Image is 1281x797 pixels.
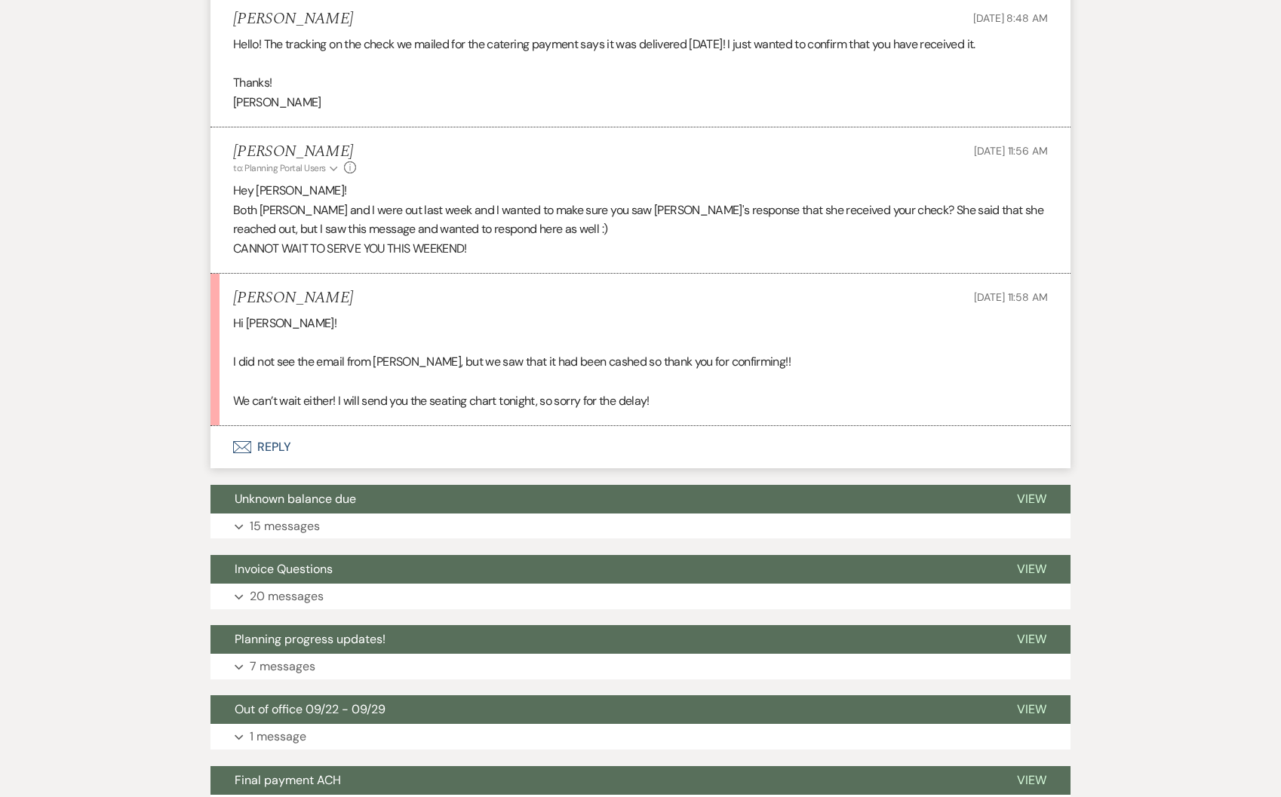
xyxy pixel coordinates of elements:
[250,657,315,676] p: 7 messages
[210,625,993,654] button: Planning progress updates!
[233,73,1048,93] p: Thanks!
[250,727,306,746] p: 1 message
[973,11,1048,25] span: [DATE] 8:48 AM
[235,772,341,788] span: Final payment ACH
[235,701,386,717] span: Out of office 09/22 - 09/29
[233,143,356,161] h5: [PERSON_NAME]
[250,587,324,606] p: 20 messages
[993,485,1071,513] button: View
[993,555,1071,584] button: View
[233,162,326,174] span: to: Planning Portal Users
[233,161,340,175] button: to: Planning Portal Users
[210,584,1071,609] button: 20 messages
[233,93,1048,112] p: [PERSON_NAME]
[235,631,386,647] span: Planning progress updates!
[993,695,1071,724] button: View
[233,352,1048,372] p: I did not see the email from [PERSON_NAME], but we saw that it had been cashed so thank you for c...
[993,625,1071,654] button: View
[1017,772,1046,788] span: View
[233,201,1048,239] p: Both [PERSON_NAME] and I were out last week and I wanted to make sure you saw [PERSON_NAME]'s res...
[235,491,356,507] span: Unknown balance due
[233,239,1048,259] p: CANNOT WAIT TO SERVE YOU THIS WEEKEND!
[210,426,1071,468] button: Reply
[233,35,1048,54] p: Hello! The tracking on the check we mailed for the catering payment says it was delivered [DATE]!...
[974,290,1048,304] span: [DATE] 11:58 AM
[210,485,993,513] button: Unknown balance due
[1017,491,1046,507] span: View
[233,181,1048,201] p: Hey [PERSON_NAME]!
[210,555,993,584] button: Invoice Questions
[233,10,353,29] h5: [PERSON_NAME]
[974,144,1048,158] span: [DATE] 11:56 AM
[1017,631,1046,647] span: View
[235,561,333,577] span: Invoice Questions
[993,766,1071,795] button: View
[210,513,1071,539] button: 15 messages
[210,695,993,724] button: Out of office 09/22 - 09/29
[210,766,993,795] button: Final payment ACH
[233,391,1048,411] p: We can’t wait either! I will send you the seating chart tonight, so sorry for the delay!
[1017,561,1046,577] span: View
[250,517,320,536] p: 15 messages
[210,654,1071,679] button: 7 messages
[1017,701,1046,717] span: View
[210,724,1071,749] button: 1 message
[233,314,1048,333] p: Hi [PERSON_NAME]!
[233,289,353,308] h5: [PERSON_NAME]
